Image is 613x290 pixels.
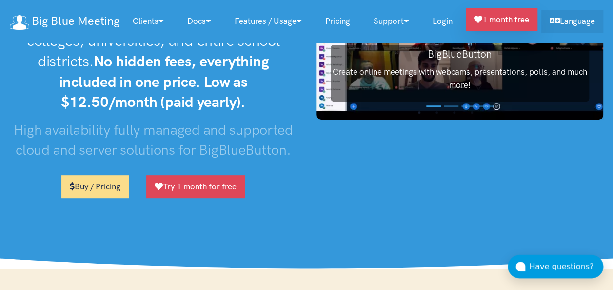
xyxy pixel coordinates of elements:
[10,15,29,30] img: logo
[508,255,603,278] button: Have questions?
[176,11,223,32] a: Docs
[146,175,245,198] a: Try 1 month for free
[421,11,464,32] a: Login
[10,11,119,32] a: Big Blue Meeting
[121,11,176,32] a: Clients
[10,120,297,160] h3: High availability fully managed and supported cloud and server solutions for BigBlueButton.
[541,10,603,33] a: Language
[61,175,129,198] a: Buy / Pricing
[223,11,314,32] a: Features / Usage
[466,8,537,31] a: 1 month free
[529,260,603,273] div: Have questions?
[362,11,421,32] a: Support
[331,47,589,61] h3: BigBlueButton
[314,11,362,32] a: Pricing
[59,52,269,111] strong: No hidden fees, everything included in one price. Low as $12.50/month (paid yearly).
[331,65,589,92] p: Create online meetings with webcams, presentations, polls, and much more!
